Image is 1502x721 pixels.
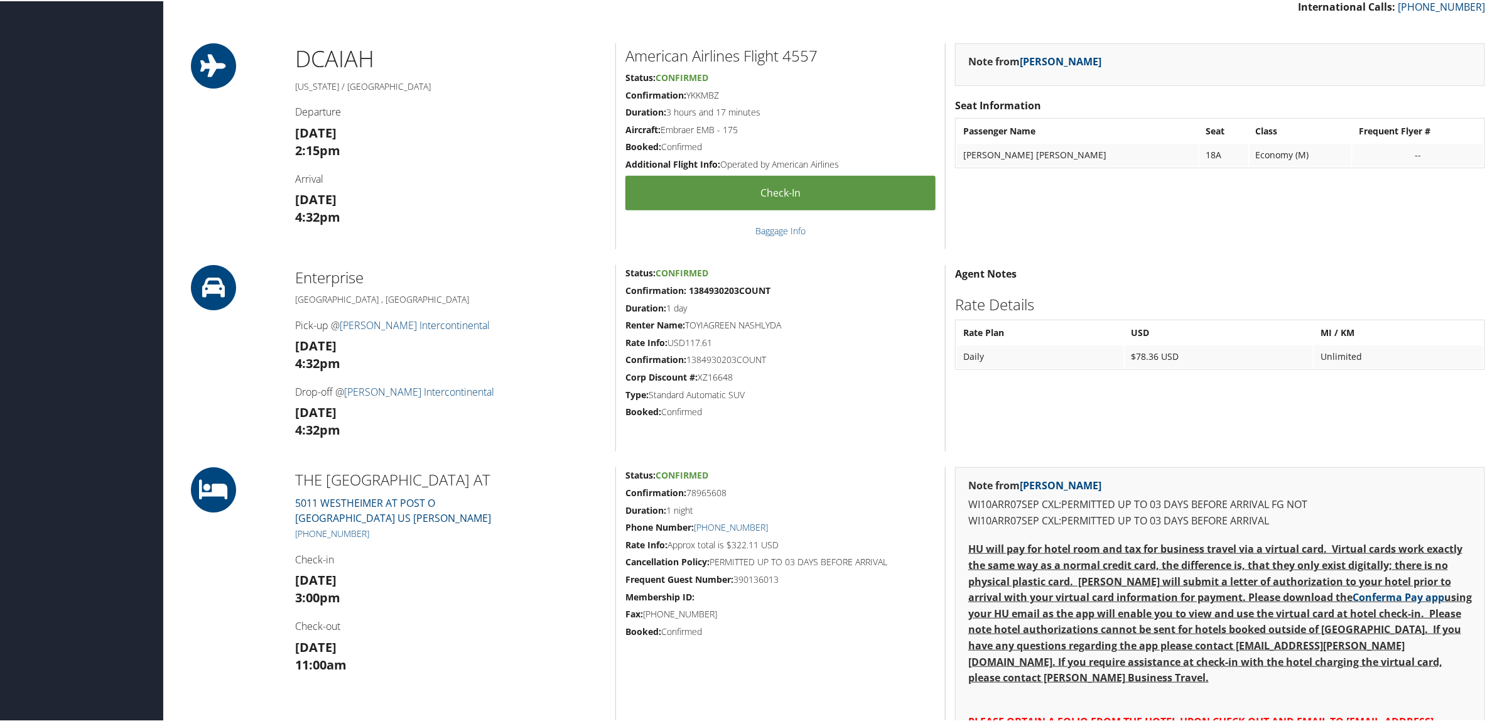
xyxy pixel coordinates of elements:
[957,119,1198,141] th: Passenger Name
[955,266,1017,279] strong: Agent Notes
[955,97,1041,111] strong: Seat Information
[1314,344,1483,367] td: Unlimited
[625,122,936,135] h5: Embraer EMB - 175
[295,141,340,158] strong: 2:15pm
[295,618,606,632] h4: Check-out
[625,607,936,619] h5: [PHONE_NUMBER]
[1199,143,1248,165] td: 18A
[625,485,936,498] h5: 78965608
[625,44,936,65] h2: American Airlines Flight 4557
[295,292,606,305] h5: [GEOGRAPHIC_DATA] , [GEOGRAPHIC_DATA]
[656,266,708,278] span: Confirmed
[755,224,806,236] a: Baggage Info
[295,495,491,524] a: 5011 WESTHEIMER AT POST O[GEOGRAPHIC_DATA] US [PERSON_NAME]
[295,354,340,371] strong: 4:32pm
[625,88,936,100] h5: YKKMBZ
[1250,119,1352,141] th: Class
[295,526,369,538] a: [PHONE_NUMBER]
[295,79,606,92] h5: [US_STATE] / [GEOGRAPHIC_DATA]
[625,404,936,417] h5: Confirmed
[344,384,494,398] a: [PERSON_NAME] Intercontinental
[295,266,606,287] h2: Enterprise
[625,139,936,152] h5: Confirmed
[625,301,666,313] strong: Duration:
[1020,477,1101,491] a: [PERSON_NAME]
[295,551,606,565] h4: Check-in
[295,403,337,420] strong: [DATE]
[295,207,340,224] strong: 4:32pm
[295,655,347,672] strong: 11:00am
[625,624,936,637] h5: Confirmed
[625,370,698,382] strong: Corp Discount #:
[625,105,936,117] h5: 3 hours and 17 minutes
[1353,119,1483,141] th: Frequent Flyer #
[957,344,1124,367] td: Daily
[625,335,936,348] h5: USD117.61
[625,503,666,515] strong: Duration:
[957,143,1198,165] td: [PERSON_NAME] [PERSON_NAME]
[955,293,1485,314] h2: Rate Details
[295,570,337,587] strong: [DATE]
[1250,143,1352,165] td: Economy (M)
[625,388,649,399] strong: Type:
[625,70,656,82] strong: Status:
[625,139,661,151] strong: Booked:
[295,42,606,73] h1: DCA IAH
[625,88,686,100] strong: Confirmation:
[295,171,606,185] h4: Arrival
[968,477,1101,491] strong: Note from
[295,123,337,140] strong: [DATE]
[625,555,710,566] strong: Cancellation Policy:
[295,104,606,117] h4: Departure
[656,468,708,480] span: Confirmed
[295,468,606,489] h2: THE [GEOGRAPHIC_DATA] AT
[625,318,936,330] h5: TOYIAGREEN NASHLYDA
[340,317,490,331] a: [PERSON_NAME] Intercontinental
[968,53,1101,67] strong: Note from
[295,317,606,331] h4: Pick-up @
[625,266,656,278] strong: Status:
[1353,589,1444,603] a: Conferma Pay app
[625,572,733,584] strong: Frequent Guest Number:
[625,301,936,313] h5: 1 day
[968,496,1472,528] p: WI10ARR07SEP CXL:PERMITTED UP TO 03 DAYS BEFORE ARRIVAL FG NOT WI10ARR07SEP CXL:PERMITTED UP TO 0...
[625,538,667,550] strong: Rate Info:
[625,590,694,602] strong: Membership ID:
[625,538,936,550] h5: Approx total is $322.11 USD
[295,588,340,605] strong: 3:00pm
[1359,148,1477,160] div: --
[295,336,337,353] strong: [DATE]
[625,175,936,209] a: Check-in
[295,190,337,207] strong: [DATE]
[625,105,666,117] strong: Duration:
[295,384,606,398] h4: Drop-off @
[625,370,936,382] h5: XZ16648
[625,485,686,497] strong: Confirmation:
[625,468,656,480] strong: Status:
[295,420,340,437] strong: 4:32pm
[625,607,643,619] strong: Fax:
[1020,53,1101,67] a: [PERSON_NAME]
[625,283,770,295] strong: Confirmation: 1384930203COUNT
[1314,320,1483,343] th: MI / KM
[625,335,667,347] strong: Rate Info:
[625,157,720,169] strong: Additional Flight Info:
[625,624,661,636] strong: Booked:
[625,572,936,585] h5: 390136013
[957,320,1124,343] th: Rate Plan
[1125,344,1314,367] td: $78.36 USD
[625,352,936,365] h5: 1384930203COUNT
[656,70,708,82] span: Confirmed
[625,555,936,567] h5: PERMITTED UP TO 03 DAYS BEFORE ARRIVAL
[1125,320,1314,343] th: USD
[968,541,1472,683] strong: HU will pay for hotel room and tax for business travel via a virtual card. Virtual cards work exa...
[625,318,685,330] strong: Renter Name:
[1199,119,1248,141] th: Seat
[625,157,936,170] h5: Operated by American Airlines
[694,520,768,532] a: [PHONE_NUMBER]
[625,388,936,400] h5: Standard Automatic SUV
[625,122,661,134] strong: Aircraft:
[625,503,936,516] h5: 1 night
[625,352,686,364] strong: Confirmation:
[625,404,661,416] strong: Booked:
